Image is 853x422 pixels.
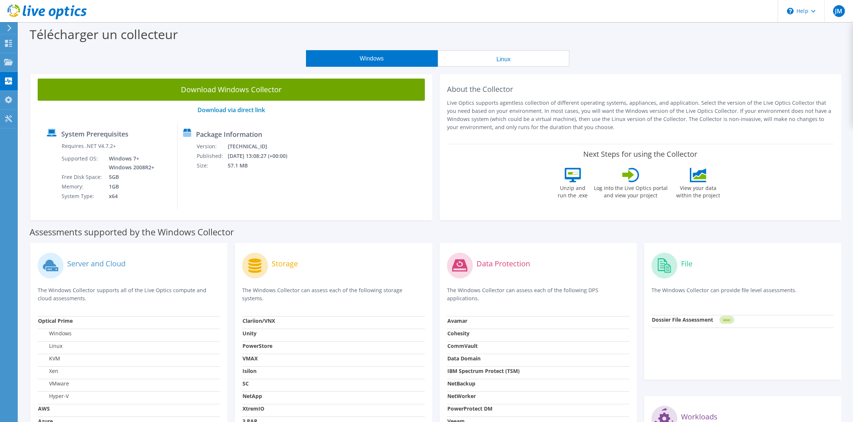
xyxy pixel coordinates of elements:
[38,367,58,375] label: Xen
[242,286,424,302] p: The Windows Collector can assess each of the following storage systems.
[447,317,467,324] strong: Avamar
[227,151,297,161] td: [DATE] 13:08:27 (+00:00)
[38,317,73,324] strong: Optical Prime
[447,286,629,302] p: The Windows Collector can assess each of the following DPS applications.
[651,286,834,301] p: The Windows Collector can provide file level assessments.
[447,380,475,387] strong: NetBackup
[38,286,220,302] p: The Windows Collector supports all of the Live Optics compute and cloud assessments.
[62,142,116,150] label: Requires .NET V4.7.2+
[243,367,257,374] strong: Isilon
[61,172,103,182] td: Free Disk Space:
[438,50,570,67] button: Linux
[61,182,103,191] td: Memory:
[243,380,249,387] strong: SC
[243,342,272,349] strong: PowerStore
[447,367,520,374] strong: IBM Spectrum Protect (TSM)
[672,182,725,199] label: View your data within the project
[447,405,492,412] strong: PowerProtect DM
[67,260,125,267] label: Server and Cloud
[833,5,845,17] span: JM
[38,342,62,350] label: Linux
[196,161,227,170] td: Size:
[30,228,234,236] label: Assessments supported by the Windows Collector
[196,142,227,151] td: Version:
[723,318,730,322] tspan: NEW!
[103,154,156,172] td: Windows 7+ Windows 2008R2+
[38,405,50,412] strong: AWS
[38,79,425,101] a: Download Windows Collector
[243,330,257,337] strong: Unity
[787,8,794,14] svg: \n
[447,330,470,337] strong: Cohesity
[447,99,834,131] p: Live Optics supports agentless collection of different operating systems, appliances, and applica...
[38,380,69,387] label: VMware
[447,355,481,362] strong: Data Domain
[477,260,530,267] label: Data Protection
[681,413,718,421] label: Workloads
[30,26,178,43] label: Télécharger un collecteur
[38,355,60,362] label: KVM
[61,130,128,138] label: System Prerequisites
[243,355,258,362] strong: VMAX
[196,151,227,161] td: Published:
[196,131,262,138] label: Package Information
[447,85,834,94] h2: About the Collector
[61,191,103,201] td: System Type:
[243,392,262,399] strong: NetApp
[103,191,156,201] td: x64
[243,405,264,412] strong: XtremIO
[227,142,297,151] td: [TECHNICAL_ID]
[61,154,103,172] td: Supported OS:
[103,182,156,191] td: 1GB
[594,182,668,199] label: Log into the Live Optics portal and view your project
[681,260,692,267] label: File
[38,392,69,400] label: Hyper-V
[556,182,590,199] label: Unzip and run the .exe
[447,392,476,399] strong: NetWorker
[652,316,713,323] strong: Dossier File Assessment
[243,317,275,324] strong: Clariion/VNX
[38,330,72,337] label: Windows
[306,50,438,67] button: Windows
[447,342,478,349] strong: CommVault
[583,150,697,159] label: Next Steps for using the Collector
[197,106,265,114] a: Download via direct link
[272,260,298,267] label: Storage
[103,172,156,182] td: 5GB
[227,161,297,170] td: 57.1 MB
